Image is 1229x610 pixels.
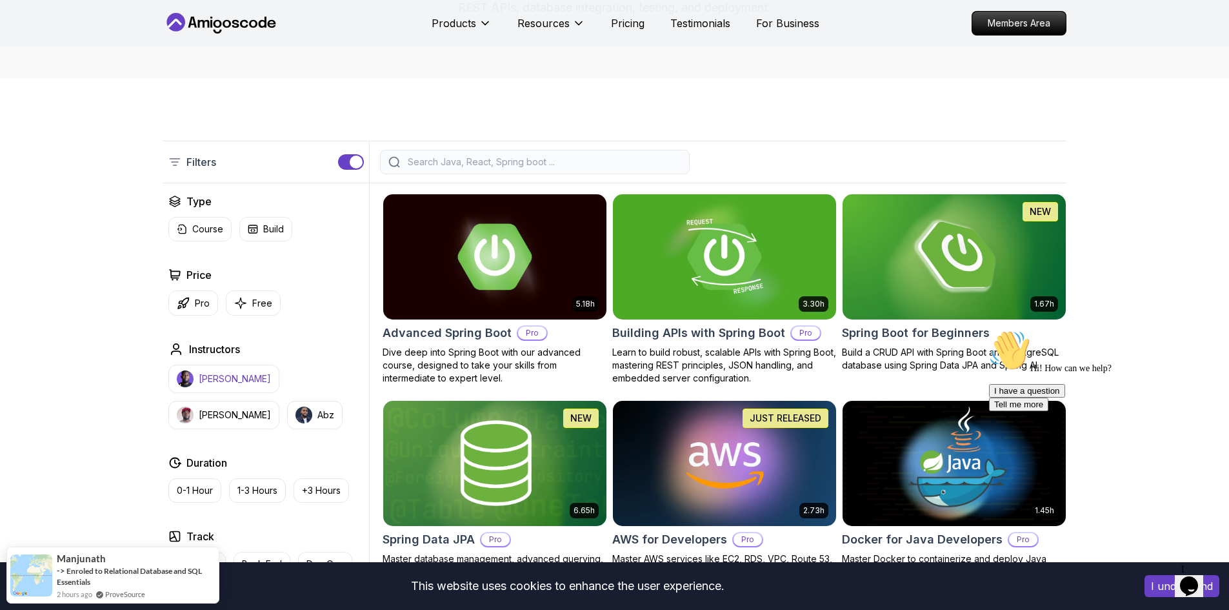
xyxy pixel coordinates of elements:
[5,59,81,73] button: I have a question
[5,73,65,86] button: Tell me more
[1030,205,1051,218] p: NEW
[570,412,592,425] p: NEW
[972,12,1066,35] p: Members Area
[177,484,213,497] p: 0-1 Hour
[432,15,476,31] p: Products
[302,484,341,497] p: +3 Hours
[242,558,282,571] p: Back End
[252,297,272,310] p: Free
[168,365,279,393] button: instructor img[PERSON_NAME]
[189,341,240,357] h2: Instructors
[383,531,475,549] h2: Spring Data JPA
[287,401,343,429] button: instructor imgAbz
[57,589,92,600] span: 2 hours ago
[803,299,824,309] p: 3.30h
[294,478,349,503] button: +3 Hours
[842,553,1066,604] p: Master Docker to containerize and deploy Java applications efficiently. From basics to advanced J...
[5,5,237,86] div: 👋Hi! How can we help?I have a questionTell me more
[383,324,512,342] h2: Advanced Spring Boot
[229,478,286,503] button: 1-3 Hours
[192,223,223,236] p: Course
[177,407,194,423] img: instructor img
[842,324,990,342] h2: Spring Boot for Beginners
[306,558,344,571] p: Dev Ops
[613,194,836,320] img: Building APIs with Spring Boot card
[432,15,492,41] button: Products
[57,566,202,587] a: Enroled to Relational Database and SQL Essentials
[383,194,606,320] img: Advanced Spring Boot card
[383,194,607,385] a: Advanced Spring Boot card5.18hAdvanced Spring BootProDive deep into Spring Boot with our advanced...
[574,505,595,516] p: 6.65h
[481,533,510,546] p: Pro
[612,194,837,385] a: Building APIs with Spring Boot card3.30hBuilding APIs with Spring BootProLearn to build robust, s...
[576,299,595,309] p: 5.18h
[168,401,279,429] button: instructor img[PERSON_NAME]
[756,15,819,31] a: For Business
[1034,299,1054,309] p: 1.67h
[186,154,216,170] p: Filters
[750,412,821,425] p: JUST RELEASED
[57,553,106,564] span: Manjunath
[612,346,837,385] p: Learn to build robust, scalable APIs with Spring Boot, mastering REST principles, JSON handling, ...
[803,505,824,516] p: 2.73h
[613,401,836,526] img: AWS for Developers card
[199,372,271,385] p: [PERSON_NAME]
[186,529,214,544] h2: Track
[670,15,730,31] a: Testimonials
[611,15,644,31] a: Pricing
[186,455,227,471] h2: Duration
[234,552,290,576] button: Back End
[1175,558,1216,597] iframe: chat widget
[57,565,65,576] span: ->
[195,297,210,310] p: Pro
[5,39,128,48] span: Hi! How can we help?
[168,290,218,316] button: Pro
[1144,575,1219,597] button: Accept cookies
[517,15,585,41] button: Resources
[792,327,820,340] p: Pro
[10,554,52,596] img: provesource social proof notification image
[10,572,1125,600] div: This website uses cookies to enhance the user experience.
[842,194,1066,372] a: Spring Boot for Beginners card1.67hNEWSpring Boot for BeginnersBuild a CRUD API with Spring Boot ...
[199,409,271,422] p: [PERSON_NAME]
[317,409,334,422] p: Abz
[842,531,1003,549] h2: Docker for Java Developers
[612,400,837,591] a: AWS for Developers card2.73hJUST RELEASEDAWS for DevelopersProMaster AWS services like EC2, RDS, ...
[842,346,1066,372] p: Build a CRUD API with Spring Boot and PostgreSQL database using Spring Data JPA and Spring AI
[263,223,284,236] p: Build
[383,346,607,385] p: Dive deep into Spring Boot with our advanced course, designed to take your skills from intermedia...
[842,400,1066,604] a: Docker for Java Developers card1.45hDocker for Java DevelopersProMaster Docker to containerize an...
[105,589,145,600] a: ProveSource
[186,267,212,283] h2: Price
[843,401,1066,526] img: Docker for Java Developers card
[612,553,837,591] p: Master AWS services like EC2, RDS, VPC, Route 53, and Docker to deploy and manage scalable cloud ...
[298,552,352,576] button: Dev Ops
[405,156,681,168] input: Search Java, React, Spring boot ...
[237,484,277,497] p: 1-3 Hours
[612,531,727,549] h2: AWS for Developers
[517,15,570,31] p: Resources
[5,5,46,46] img: :wave:
[295,407,312,423] img: instructor img
[226,290,281,316] button: Free
[168,478,221,503] button: 0-1 Hour
[168,217,232,241] button: Course
[383,401,606,526] img: Spring Data JPA card
[186,194,212,209] h2: Type
[518,327,546,340] p: Pro
[984,325,1216,552] iframe: chat widget
[177,371,194,387] img: instructor img
[734,533,762,546] p: Pro
[843,194,1066,320] img: Spring Boot for Beginners card
[383,400,607,578] a: Spring Data JPA card6.65hNEWSpring Data JPAProMaster database management, advanced querying, and ...
[239,217,292,241] button: Build
[972,11,1066,36] a: Members Area
[612,324,785,342] h2: Building APIs with Spring Boot
[383,553,607,578] p: Master database management, advanced querying, and expert data handling with ease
